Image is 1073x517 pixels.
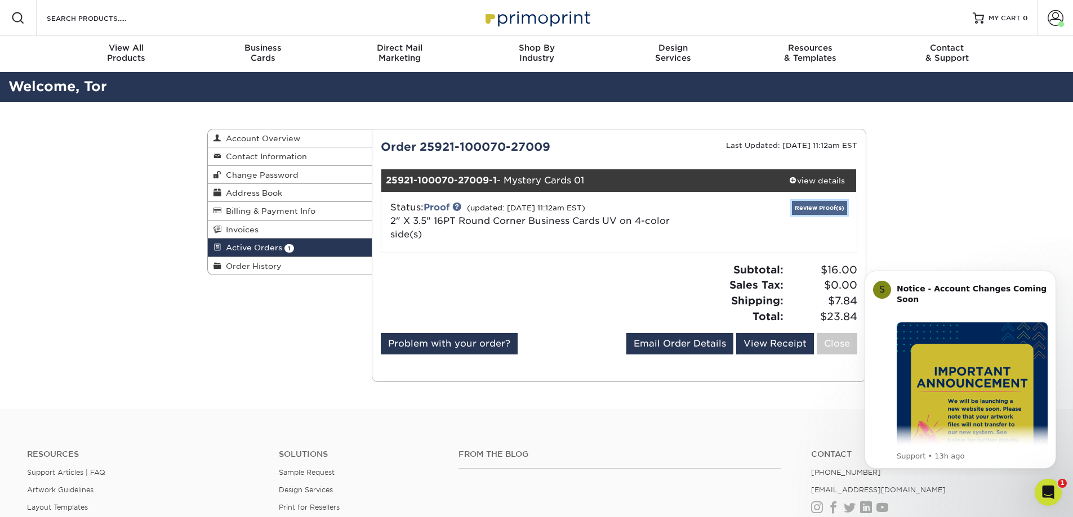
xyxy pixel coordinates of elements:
[1058,479,1067,488] span: 1
[787,277,857,293] span: $0.00
[777,169,857,192] a: view details
[381,169,777,192] div: - Mystery Cards 01
[221,188,282,197] span: Address Book
[279,503,340,511] a: Print for Resellers
[792,201,847,215] a: Review Proof(s)
[208,147,372,165] a: Contact Information
[194,36,331,72] a: BusinessCards
[208,129,372,147] a: Account Overview
[468,36,605,72] a: Shop ByIndustry
[605,36,742,72] a: DesignServices
[787,309,857,325] span: $23.84
[208,184,372,202] a: Address Book
[221,152,307,161] span: Contact Information
[279,449,442,459] h4: Solutions
[787,262,857,278] span: $16.00
[46,11,155,25] input: SEARCH PRODUCTS.....
[27,468,105,476] a: Support Articles | FAQ
[742,43,879,53] span: Resources
[605,43,742,53] span: Design
[208,239,372,257] a: Active Orders 1
[221,134,300,143] span: Account Overview
[221,170,299,179] span: Change Password
[58,43,195,63] div: Products
[787,293,857,309] span: $7.84
[424,202,449,213] a: Proof
[811,485,946,494] a: [EMAIL_ADDRESS][DOMAIN_NAME]
[208,202,372,220] a: Billing & Payment Info
[386,175,497,186] strong: 25921-100070-27009-1
[221,206,315,215] span: Billing & Payment Info
[742,43,879,63] div: & Templates
[27,449,262,459] h4: Resources
[879,43,1016,63] div: & Support
[221,225,259,234] span: Invoices
[733,263,783,276] strong: Subtotal:
[331,43,468,53] span: Direct Mail
[27,503,88,511] a: Layout Templates
[742,36,879,72] a: Resources& Templates
[753,310,783,322] strong: Total:
[27,485,94,494] a: Artwork Guidelines
[221,262,282,271] span: Order History
[817,333,857,354] a: Close
[381,333,518,354] a: Problem with your order?
[208,166,372,184] a: Change Password
[331,36,468,72] a: Direct MailMarketing
[208,257,372,275] a: Order History
[848,260,1073,475] iframe: Intercom notifications message
[731,294,783,307] strong: Shipping:
[284,244,294,253] span: 1
[279,485,333,494] a: Design Services
[736,333,814,354] a: View Receipt
[626,333,733,354] a: Email Order Details
[1023,14,1028,22] span: 0
[879,43,1016,53] span: Contact
[208,221,372,239] a: Invoices
[194,43,331,63] div: Cards
[811,449,1046,459] a: Contact
[480,6,593,30] img: Primoprint
[458,449,781,459] h4: From the Blog
[726,141,857,150] small: Last Updated: [DATE] 11:12am EST
[390,215,670,240] a: 2" X 3.5" 16PT Round Corner Business Cards UV on 4-color side(s)
[605,43,742,63] div: Services
[331,43,468,63] div: Marketing
[467,204,585,212] small: (updated: [DATE] 11:12am EST)
[221,243,282,252] span: Active Orders
[58,43,195,53] span: View All
[372,138,619,155] div: Order 25921-100070-27009
[1035,479,1062,506] iframe: Intercom live chat
[279,468,335,476] a: Sample Request
[382,201,698,241] div: Status:
[879,36,1016,72] a: Contact& Support
[989,14,1021,23] span: MY CART
[468,43,605,63] div: Industry
[468,43,605,53] span: Shop By
[777,175,857,186] div: view details
[58,36,195,72] a: View AllProducts
[729,278,783,291] strong: Sales Tax:
[811,468,881,476] a: [PHONE_NUMBER]
[194,43,331,53] span: Business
